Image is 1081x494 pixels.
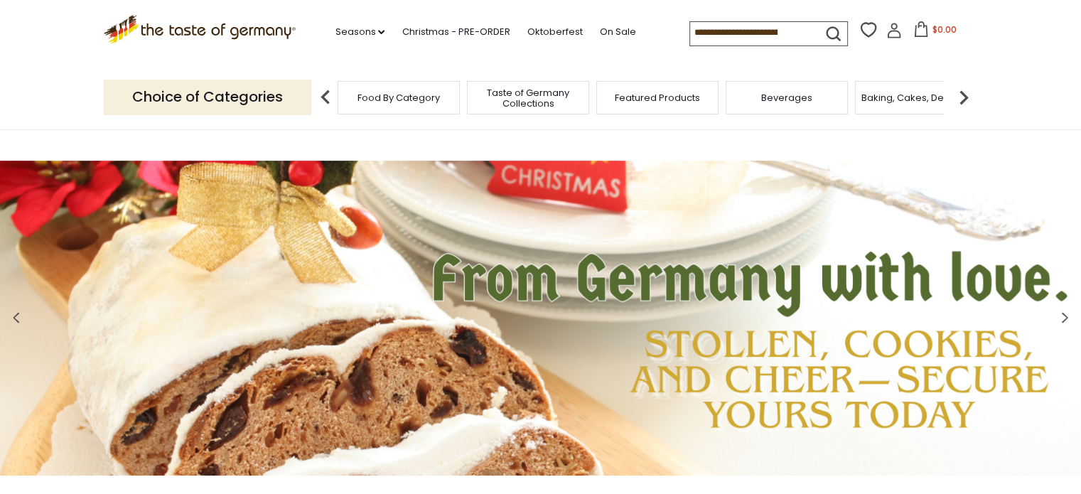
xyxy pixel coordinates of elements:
[761,92,812,103] a: Beverages
[402,24,510,40] a: Christmas - PRE-ORDER
[615,92,700,103] a: Featured Products
[357,92,440,103] a: Food By Category
[905,21,965,43] button: $0.00
[104,80,311,114] p: Choice of Categories
[599,24,635,40] a: On Sale
[861,92,972,103] a: Baking, Cakes, Desserts
[932,23,956,36] span: $0.00
[527,24,582,40] a: Oktoberfest
[311,83,340,112] img: previous arrow
[335,24,384,40] a: Seasons
[950,83,978,112] img: next arrow
[471,87,585,109] a: Taste of Germany Collections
